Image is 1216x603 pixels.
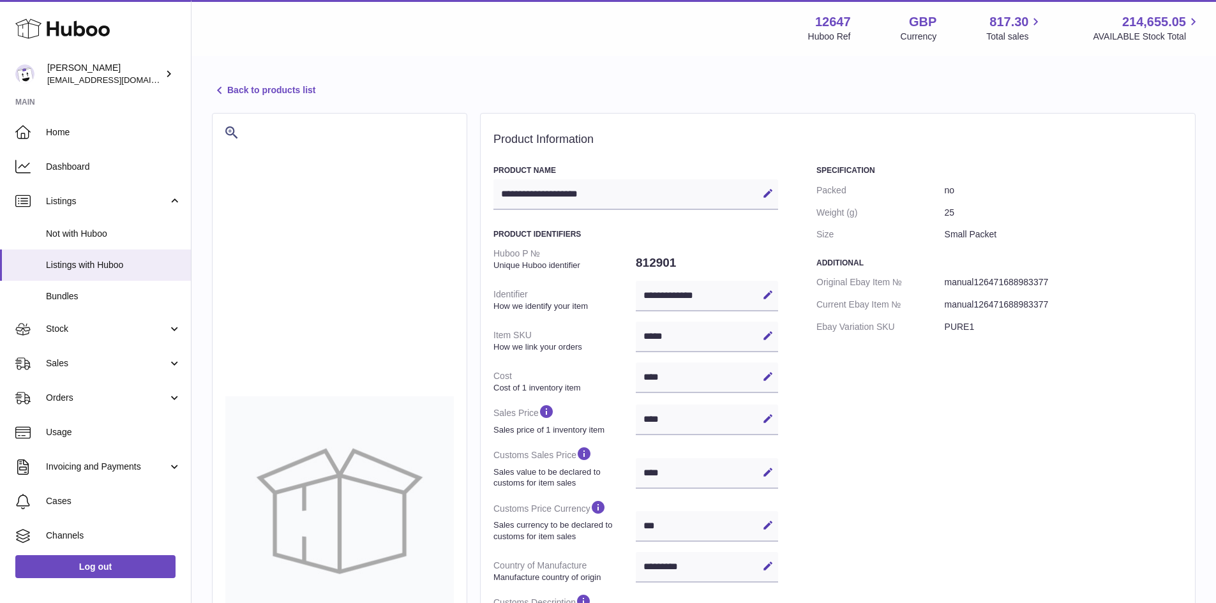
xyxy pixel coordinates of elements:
[816,202,945,224] dt: Weight (g)
[47,62,162,86] div: [PERSON_NAME]
[493,424,633,436] strong: Sales price of 1 inventory item
[46,290,181,302] span: Bundles
[493,440,636,493] dt: Customs Sales Price
[46,259,181,271] span: Listings with Huboo
[808,31,851,43] div: Huboo Ref
[493,242,636,276] dt: Huboo P №
[816,223,945,246] dt: Size
[46,495,181,507] span: Cases
[909,13,936,31] strong: GBP
[816,165,1182,175] h3: Specification
[945,179,1182,202] dd: no
[816,258,1182,268] h3: Additional
[1093,31,1201,43] span: AVAILABLE Stock Total
[986,13,1043,43] a: 817.30 Total sales
[1093,13,1201,43] a: 214,655.05 AVAILABLE Stock Total
[493,165,778,175] h3: Product Name
[212,83,315,98] a: Back to products list
[636,249,778,276] dd: 812901
[493,341,633,353] strong: How we link your orders
[493,301,633,312] strong: How we identify your item
[493,382,633,394] strong: Cost of 1 inventory item
[15,64,34,84] img: internalAdmin-12647@internal.huboo.com
[493,283,636,316] dt: Identifier
[46,426,181,438] span: Usage
[46,392,168,404] span: Orders
[46,161,181,173] span: Dashboard
[493,133,1182,147] h2: Product Information
[15,555,176,578] a: Log out
[493,398,636,440] dt: Sales Price
[945,316,1182,338] dd: PURE1
[945,271,1182,294] dd: manual126471688983377
[816,271,945,294] dt: Original Ebay Item №
[493,229,778,239] h3: Product Identifiers
[493,494,636,547] dt: Customs Price Currency
[493,466,633,489] strong: Sales value to be declared to customs for item sales
[989,13,1028,31] span: 817.30
[493,572,633,583] strong: Manufacture country of origin
[816,294,945,316] dt: Current Ebay Item №
[493,365,636,398] dt: Cost
[815,13,851,31] strong: 12647
[46,228,181,240] span: Not with Huboo
[945,294,1182,316] dd: manual126471688983377
[986,31,1043,43] span: Total sales
[46,323,168,335] span: Stock
[901,31,937,43] div: Currency
[46,461,168,473] span: Invoicing and Payments
[493,555,636,588] dt: Country of Manufacture
[493,324,636,357] dt: Item SKU
[1122,13,1186,31] span: 214,655.05
[46,530,181,542] span: Channels
[816,179,945,202] dt: Packed
[493,260,633,271] strong: Unique Huboo identifier
[945,223,1182,246] dd: Small Packet
[816,316,945,338] dt: Ebay Variation SKU
[493,519,633,542] strong: Sales currency to be declared to customs for item sales
[46,126,181,138] span: Home
[46,357,168,369] span: Sales
[46,195,168,207] span: Listings
[47,75,188,85] span: [EMAIL_ADDRESS][DOMAIN_NAME]
[945,202,1182,224] dd: 25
